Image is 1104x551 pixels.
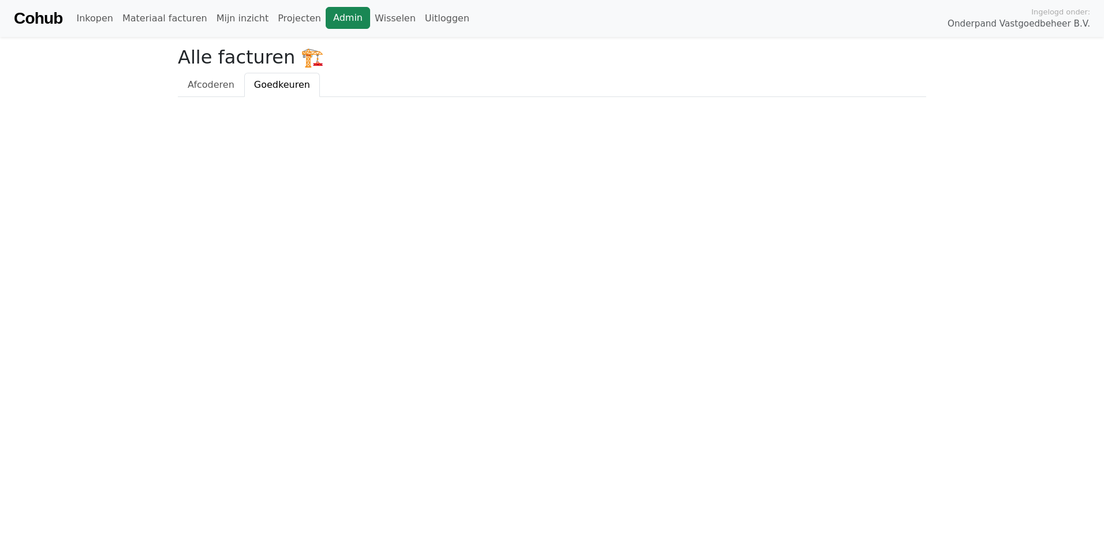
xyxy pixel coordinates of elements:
[244,73,320,97] a: Goedkeuren
[14,5,62,32] a: Cohub
[420,7,474,30] a: Uitloggen
[188,79,234,90] span: Afcoderen
[326,7,370,29] a: Admin
[72,7,117,30] a: Inkopen
[178,73,244,97] a: Afcoderen
[370,7,420,30] a: Wisselen
[178,46,926,68] h2: Alle facturen 🏗️
[1031,6,1090,17] span: Ingelogd onder:
[118,7,212,30] a: Materiaal facturen
[212,7,274,30] a: Mijn inzicht
[254,79,310,90] span: Goedkeuren
[948,17,1090,31] span: Onderpand Vastgoedbeheer B.V.
[273,7,326,30] a: Projecten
